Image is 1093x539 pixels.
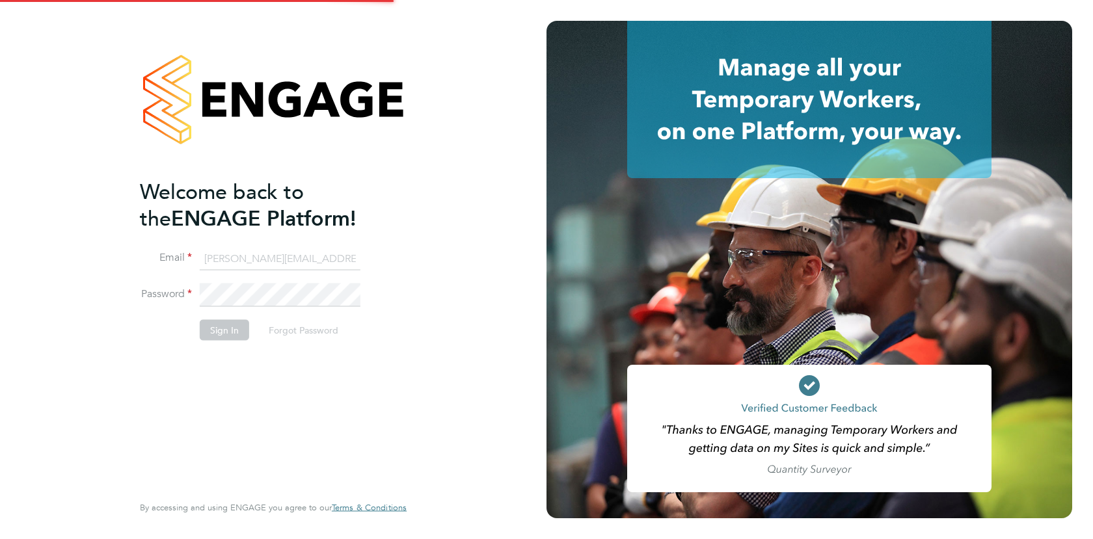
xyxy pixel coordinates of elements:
[200,320,249,341] button: Sign In
[140,178,394,231] h2: ENGAGE Platform!
[332,502,407,513] span: Terms & Conditions
[140,287,192,301] label: Password
[140,251,192,265] label: Email
[332,503,407,513] a: Terms & Conditions
[140,502,407,513] span: By accessing and using ENGAGE you agree to our
[200,247,360,270] input: Enter your work email...
[140,179,304,231] span: Welcome back to the
[258,320,349,341] button: Forgot Password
